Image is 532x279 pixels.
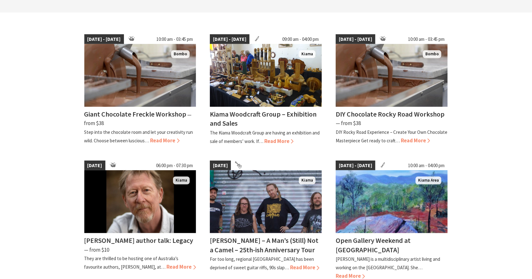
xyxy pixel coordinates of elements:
span: Read More [150,137,180,144]
span: Bombo [171,50,190,58]
a: [DATE] - [DATE] 10:00 am - 03:45 pm Chocolate Production. The Treat Factory Bombo DIY Chocolate R... [336,34,448,145]
span: 10:00 am - 03:45 pm [153,34,196,44]
span: [DATE] - [DATE] [336,161,375,171]
span: Kiama [299,177,316,184]
span: Read More [264,138,294,145]
span: [DATE] [210,161,231,171]
p: DIY Rocky Road Experience – Create Your Own Chocolate Masterpiece Get ready to craft… [336,129,447,144]
span: ⁠— from $10 [84,246,109,253]
h4: [PERSON_NAME] – A Man’s (Still) Not a Camel – 25th-ish Anniversary Tour [210,236,318,254]
span: Kiama Area [416,177,441,184]
p: For too long, regional [GEOGRAPHIC_DATA] has been deprived of sweet guitar riffs, 90s slap… [210,256,314,271]
span: 10:00 am - 04:00 pm [405,161,448,171]
img: Man wearing a beige shirt, with short dark blonde hair and a beard [84,170,196,233]
span: 06:00 pm - 07:30 pm [153,161,196,171]
a: [DATE] - [DATE] 10:00 am - 03:45 pm The Treat Factory Chocolate Production Bombo Giant Chocolate ... [84,34,196,145]
span: Read More [167,263,196,270]
span: Kiama [299,50,316,58]
span: [DATE] - [DATE] [210,34,249,44]
span: 09:00 am - 04:00 pm [279,34,322,44]
img: Chocolate Production. The Treat Factory [336,44,448,107]
span: Kiama [173,177,190,184]
h4: Kiama Woodcraft Group – Exhibition and Sales [210,110,316,128]
a: [DATE] - [DATE] 09:00 am - 04:00 pm The wonders of wood Kiama Kiama Woodcraft Group – Exhibition ... [210,34,322,145]
span: [DATE] - [DATE] [336,34,375,44]
p: The Kiama Woodcraft Group are having an exhibition and sale of members’ work. If… [210,130,320,144]
img: The wonders of wood [210,44,322,107]
span: [DATE] - [DATE] [84,34,124,44]
p: Step into the chocolate room and let your creativity run wild. Choose between luscious… [84,129,193,144]
img: The Treat Factory Chocolate Production [84,44,196,107]
img: Frenzel Rhomb Kiama Pavilion Saturday 4th October [210,170,322,233]
h4: [PERSON_NAME] author talk: Legacy [84,236,193,245]
h4: DIY Chocolate Rocky Road Workshop [336,110,445,118]
span: [DATE] [84,161,105,171]
span: Read More [290,264,319,271]
span: Bombo [423,50,441,58]
h4: Giant Chocolate Freckle Workshop [84,110,187,118]
span: ⁠— from $38 [336,120,361,127]
span: 10:00 am - 03:45 pm [405,34,448,44]
h4: Open Gallery Weekend at [GEOGRAPHIC_DATA] [336,236,411,254]
p: They are thrilled to be hosting one of Australia’s favourite authors, [PERSON_NAME], at… [84,255,179,270]
span: Read More [401,137,430,144]
p: [PERSON_NAME] is a multidisciplinary artist living and working on the [GEOGRAPHIC_DATA]. She… [336,256,440,271]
